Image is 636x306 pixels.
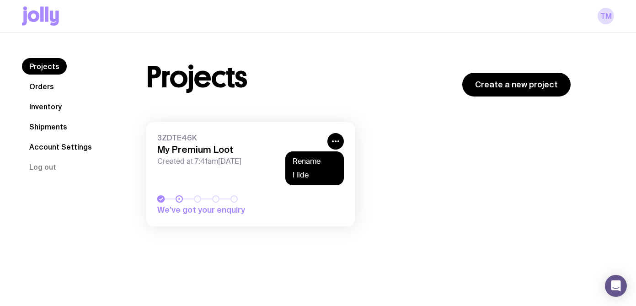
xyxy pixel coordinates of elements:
[605,275,627,297] div: Open Intercom Messenger
[462,73,571,97] a: Create a new project
[22,98,69,115] a: Inventory
[146,122,355,226] a: 3ZDTE46KMy Premium LootCreated at 7:41am[DATE]We’ve got your enquiry
[157,144,322,155] h3: My Premium Loot
[146,63,247,92] h1: Projects
[22,58,67,75] a: Projects
[22,159,64,175] button: Log out
[157,157,322,166] span: Created at 7:41am[DATE]
[22,118,75,135] a: Shipments
[598,8,614,24] a: TM
[157,204,285,215] span: We’ve got your enquiry
[22,139,99,155] a: Account Settings
[22,78,61,95] a: Orders
[293,157,337,166] button: Rename
[293,171,337,180] button: Hide
[157,133,322,142] span: 3ZDTE46K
